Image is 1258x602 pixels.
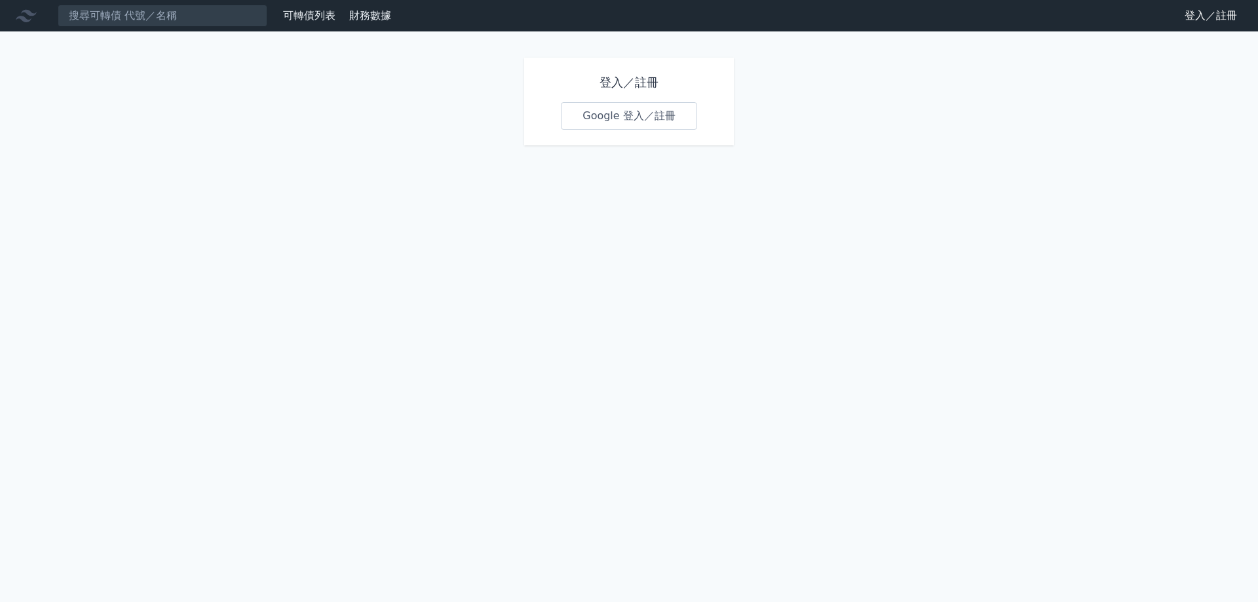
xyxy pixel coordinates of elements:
[561,102,697,130] a: Google 登入／註冊
[561,73,697,92] h1: 登入／註冊
[58,5,267,27] input: 搜尋可轉債 代號／名稱
[1174,5,1248,26] a: 登入／註冊
[283,9,335,22] a: 可轉債列表
[349,9,391,22] a: 財務數據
